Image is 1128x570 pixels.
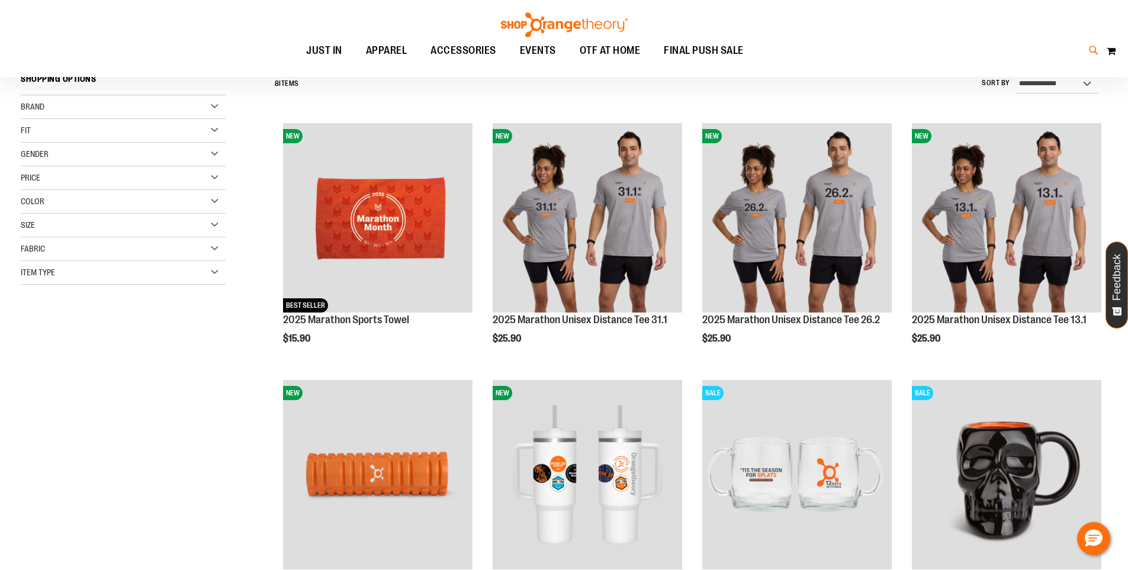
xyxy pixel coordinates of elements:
span: ACCESSORIES [430,37,496,64]
img: 2025 Marathon Unisex Distance Tee 26.2 [702,123,892,313]
span: $25.90 [702,333,732,344]
span: SALE [702,386,724,400]
div: product [277,117,478,374]
span: NEW [912,129,931,143]
a: 2025 Marathon Unisex Distance Tee 13.1 [912,314,1087,326]
span: APPAREL [366,37,407,64]
a: OTF AT HOME [568,37,653,65]
a: 2025 Marathon Unisex Distance Tee 31.1 [493,314,667,326]
span: Price [21,173,40,182]
img: Main image of 2024 12 Days of Fitness 13 oz Glass Mug [702,380,892,569]
span: NEW [283,386,303,400]
label: Sort By [982,78,1010,88]
img: 2025 Marathon Unisex Distance Tee 13.1 [912,123,1101,313]
span: Brand [21,102,44,111]
img: Foam Roller [283,380,473,569]
span: BEST SELLER [283,298,328,313]
button: Hello, have a question? Let’s chat. [1077,522,1110,555]
span: Size [21,220,35,230]
div: product [487,117,688,374]
a: EVENTS [508,37,568,64]
img: 2025 Marathon Unisex Distance Tee 31.1 [493,123,682,313]
img: Shop Orangetheory [499,12,629,37]
a: APPAREL [354,37,419,65]
strong: Shopping Options [21,69,226,95]
img: Product image for Hell Week 12oz Skull Mug [912,380,1101,569]
span: OTF AT HOME [580,37,641,64]
a: 2025 Marathon Unisex Distance Tee 26.2NEW [702,123,892,314]
a: 2025 Marathon Sports Towel [283,314,409,326]
span: SALE [912,386,933,400]
a: FINAL PUSH SALE [652,37,756,65]
a: JUST IN [294,37,354,65]
span: $25.90 [912,333,942,344]
span: JUST IN [306,37,342,64]
a: 2025 Marathon Unisex Distance Tee 13.1NEW [912,123,1101,314]
span: Item Type [21,268,55,277]
img: 2025 Marathon Sports Towel [283,123,473,313]
img: OTF 40 oz. Sticker Tumbler [493,380,682,569]
span: NEW [493,386,512,400]
span: Gender [21,149,49,159]
span: Fabric [21,244,45,253]
span: $25.90 [493,333,523,344]
div: product [696,117,898,374]
span: Color [21,197,44,206]
span: EVENTS [520,37,556,64]
span: Feedback [1111,254,1123,301]
span: $15.90 [283,333,312,344]
a: ACCESSORIES [419,37,508,65]
span: NEW [702,129,722,143]
button: Feedback - Show survey [1105,241,1128,329]
a: 2025 Marathon Unisex Distance Tee 31.1NEW [493,123,682,314]
span: NEW [283,129,303,143]
a: 2025 Marathon Sports TowelNEWBEST SELLER [283,123,473,314]
h2: Items [275,75,299,93]
div: product [906,117,1107,374]
span: NEW [493,129,512,143]
span: FINAL PUSH SALE [664,37,744,64]
a: 2025 Marathon Unisex Distance Tee 26.2 [702,314,880,326]
span: Fit [21,125,31,135]
span: 8 [275,79,279,88]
